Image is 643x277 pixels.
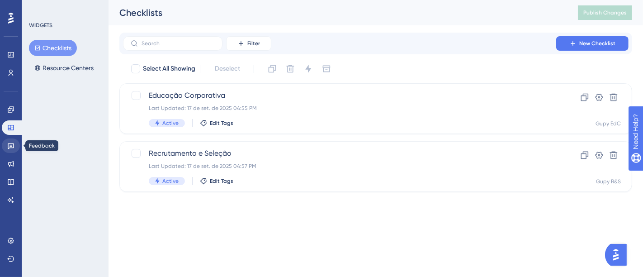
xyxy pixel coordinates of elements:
[583,9,627,16] span: Publish Changes
[578,5,632,20] button: Publish Changes
[605,241,632,268] iframe: UserGuiding AI Assistant Launcher
[142,40,215,47] input: Search
[162,119,179,127] span: Active
[149,162,530,170] div: Last Updated: 17 de set. de 2025 04:57 PM
[143,63,195,74] span: Select All Showing
[207,61,248,77] button: Deselect
[149,90,530,101] span: Educação Corporativa
[21,2,57,13] span: Need Help?
[579,40,615,47] span: New Checklist
[29,40,77,56] button: Checklists
[200,177,233,185] button: Edit Tags
[596,178,621,185] div: Gupy R&S
[29,22,52,29] div: WIDGETS
[149,148,530,159] span: Recrutamento e Seleção
[215,63,240,74] span: Deselect
[210,119,233,127] span: Edit Tags
[200,119,233,127] button: Edit Tags
[247,40,260,47] span: Filter
[596,120,621,127] div: Gupy EdC
[29,60,99,76] button: Resource Centers
[556,36,629,51] button: New Checklist
[162,177,179,185] span: Active
[226,36,271,51] button: Filter
[210,177,233,185] span: Edit Tags
[119,6,555,19] div: Checklists
[149,105,530,112] div: Last Updated: 17 de set. de 2025 04:55 PM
